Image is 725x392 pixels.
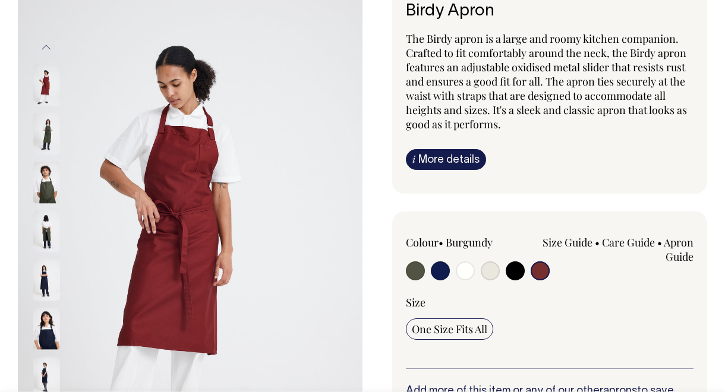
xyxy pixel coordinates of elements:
[33,113,60,154] img: olive
[33,259,60,301] img: dark-navy
[406,318,493,340] input: One Size Fits All
[657,235,662,249] span: •
[406,31,687,131] span: The Birdy apron is a large and roomy kitchen companion. Crafted to fit comfortably around the nec...
[439,235,443,249] span: •
[406,295,694,309] div: Size
[543,235,592,249] a: Size Guide
[412,153,415,165] span: i
[406,2,694,21] h6: Birdy Apron
[33,210,60,252] img: olive
[37,34,55,61] button: Previous
[33,162,60,203] img: olive
[406,235,521,249] div: Colour
[412,322,487,336] span: One Size Fits All
[602,235,655,249] a: Care Guide
[406,149,486,170] a: iMore details
[664,235,694,264] a: Apron Guide
[595,235,600,249] span: •
[33,64,60,106] img: Birdy Apron
[33,308,60,349] img: dark-navy
[446,235,493,249] label: Burgundy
